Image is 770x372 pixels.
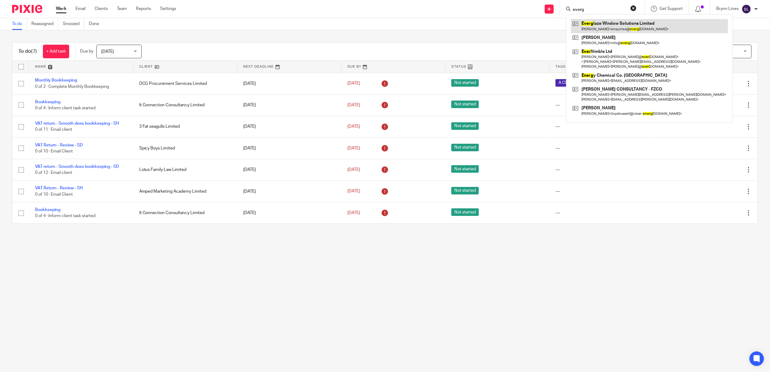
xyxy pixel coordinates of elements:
[451,122,479,130] span: Not started
[63,18,84,30] a: Snoozed
[35,149,73,153] span: 0 of 10 · Email Client
[35,165,119,169] a: VAT return - Smooth does bookkeeping - SD
[347,168,360,172] span: [DATE]
[347,146,360,150] span: [DATE]
[347,124,360,129] span: [DATE]
[35,78,77,82] a: Monthly Bookkeeping
[237,73,341,94] td: [DATE]
[35,192,73,197] span: 0 of 10 · Email Client
[35,100,60,104] a: Bookkeeping
[133,202,237,224] td: It Connection Consultancy Limited
[35,121,119,126] a: VAT return - Smooth does bookkeeping - SH
[556,210,648,216] div: ---
[451,144,479,151] span: Not started
[556,123,648,130] div: ---
[347,189,360,194] span: [DATE]
[133,159,237,181] td: Lotus Family Law Limited
[451,208,479,216] span: Not started
[35,214,95,218] span: 0 of 4 · Inform client task started
[95,6,108,12] a: Clients
[133,73,237,94] td: DCG Procurement Services Limited
[76,6,85,12] a: Email
[556,188,648,194] div: ---
[630,5,636,11] button: Clear
[556,79,576,87] span: A Client
[31,18,58,30] a: Reassigned
[160,6,176,12] a: Settings
[347,103,360,107] span: [DATE]
[12,18,27,30] a: To do
[659,7,683,11] span: Get Support
[43,45,69,58] a: + Add task
[35,128,72,132] span: 0 of 11 · Email client
[347,211,360,215] span: [DATE]
[12,5,42,13] img: Pixie
[237,181,341,202] td: [DATE]
[35,208,60,212] a: Bookkeeping
[556,102,648,108] div: ---
[347,82,360,86] span: [DATE]
[117,6,127,12] a: Team
[133,181,237,202] td: Amped Marketing Academy Limited
[237,137,341,159] td: [DATE]
[136,6,151,12] a: Reports
[451,165,479,173] span: Not started
[451,187,479,194] span: Not started
[237,94,341,116] td: [DATE]
[80,48,93,54] p: Due by
[451,79,479,87] span: Not started
[237,116,341,137] td: [DATE]
[572,7,627,13] input: Search
[133,94,237,116] td: It Connection Consultancy Limited
[133,116,237,137] td: 3 Fat seagulls Limited
[35,143,83,147] a: VAT Return - Review - SD
[716,6,739,12] p: Brynn Lines
[133,137,237,159] td: Spicy Boys Limited
[35,106,95,110] span: 0 of 4 · Inform client task started
[237,202,341,224] td: [DATE]
[89,18,104,30] a: Done
[556,145,648,151] div: ---
[556,167,648,173] div: ---
[237,159,341,181] td: [DATE]
[101,50,114,54] span: [DATE]
[31,49,37,54] span: (7)
[35,186,83,190] a: VAT Return - Review - SH
[18,48,37,55] h1: To do
[451,101,479,108] span: Not started
[35,85,109,89] span: 0 of 2 · Complete Monthly Bookkeeping
[56,6,66,12] a: Work
[742,4,751,14] img: svg%3E
[35,171,72,175] span: 0 of 12 · Email client
[556,65,566,68] span: Tags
